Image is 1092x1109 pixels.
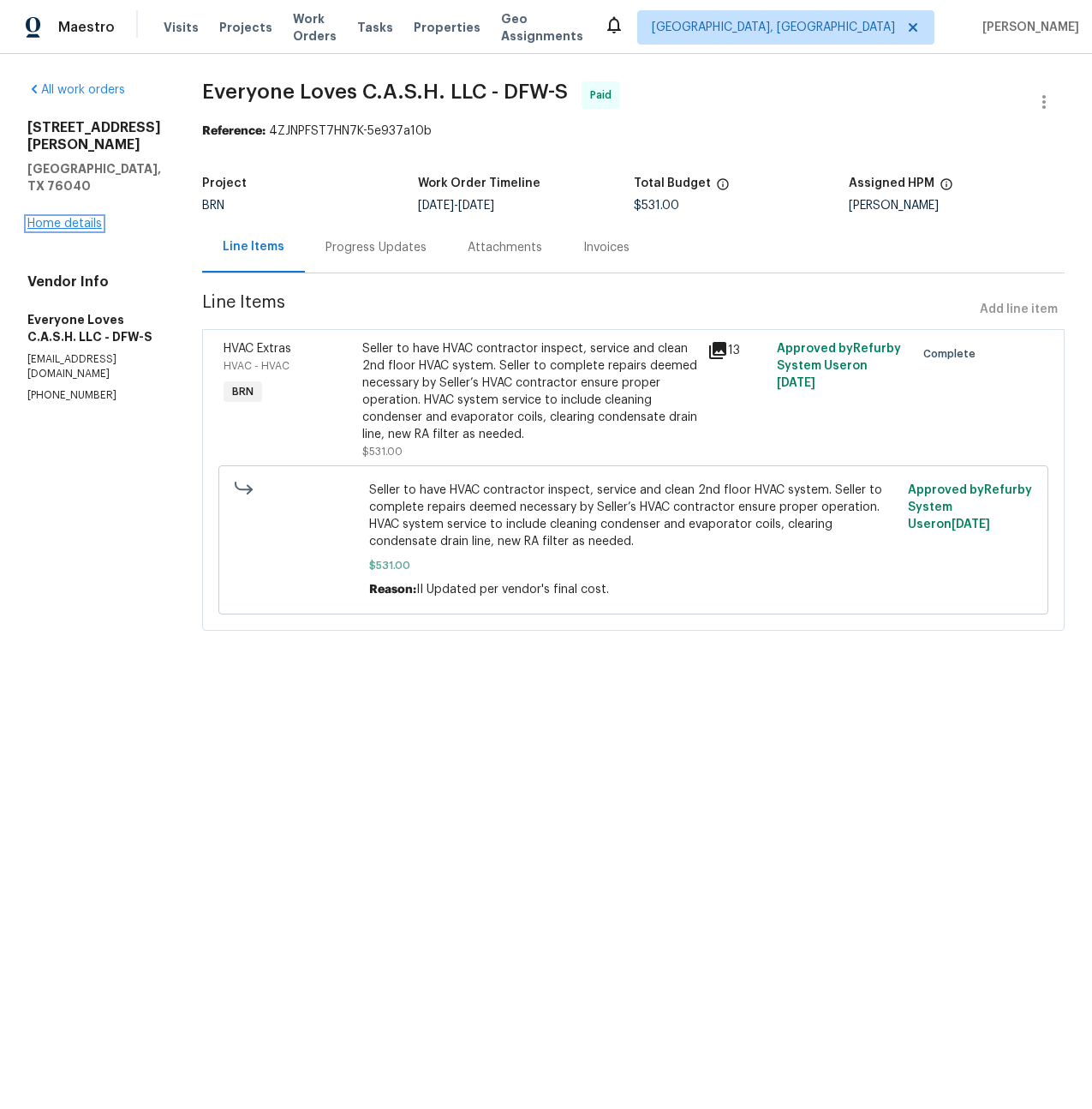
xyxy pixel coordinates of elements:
[27,160,161,195] h5: [GEOGRAPHIC_DATA], TX 76040
[418,200,454,212] span: [DATE]
[849,200,1065,212] div: [PERSON_NAME]
[202,125,266,137] b: Reference:
[27,218,102,230] a: Home details
[362,447,403,457] span: $531.00
[952,519,990,531] span: [DATE]
[458,200,494,212] span: [DATE]
[923,345,982,363] span: Complete
[27,84,125,96] a: All work orders
[27,273,161,291] h4: Vendor Info
[707,340,767,361] div: 13
[849,177,934,189] h5: Assigned HPM
[202,200,224,212] span: BRN
[202,294,973,326] span: Line Items
[362,340,698,443] div: Seller to have HVAC contractor inspect, service and clean 2nd floor HVAC system. Seller to comple...
[716,177,730,200] span: The total cost of line items that have been proposed by Opendoor. This sum includes line items th...
[369,557,898,574] span: $531.00
[27,311,161,345] h5: Everyone Loves C.A.S.H. LLC - DFW-S
[27,352,161,381] p: [EMAIL_ADDRESS][DOMAIN_NAME]
[224,343,291,355] span: HVAC Extras
[27,388,161,403] p: [PHONE_NUMBER]
[58,19,115,36] span: Maestro
[418,200,494,212] span: -
[293,10,337,45] span: Work Orders
[219,19,272,36] span: Projects
[468,239,542,256] div: Attachments
[590,87,618,104] span: Paid
[777,377,815,389] span: [DATE]
[908,484,1032,531] span: Approved by Refurby System User on
[357,21,393,33] span: Tasks
[27,119,161,153] h2: [STREET_ADDRESS][PERSON_NAME]
[976,19,1079,36] span: [PERSON_NAME]
[202,123,1065,140] div: 4ZJNPFST7HN7K-5e937a10b
[634,200,679,212] span: $531.00
[164,19,199,36] span: Visits
[414,19,480,36] span: Properties
[325,239,427,256] div: Progress Updates
[202,177,247,189] h5: Project
[583,239,630,256] div: Invoices
[940,177,953,200] span: The hpm assigned to this work order.
[777,343,901,389] span: Approved by Refurby System User on
[416,584,609,596] span: II Updated per vendor's final cost.
[369,584,416,596] span: Reason:
[369,482,898,550] span: Seller to have HVAC contractor inspect, service and clean 2nd floor HVAC system. Seller to comple...
[634,177,711,189] h5: Total Budget
[418,177,540,189] h5: Work Order Timeline
[202,81,568,102] span: Everyone Loves C.A.S.H. LLC - DFW-S
[652,19,895,36] span: [GEOGRAPHIC_DATA], [GEOGRAPHIC_DATA]
[223,238,284,255] div: Line Items
[224,361,289,371] span: HVAC - HVAC
[225,383,260,400] span: BRN
[501,10,583,45] span: Geo Assignments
